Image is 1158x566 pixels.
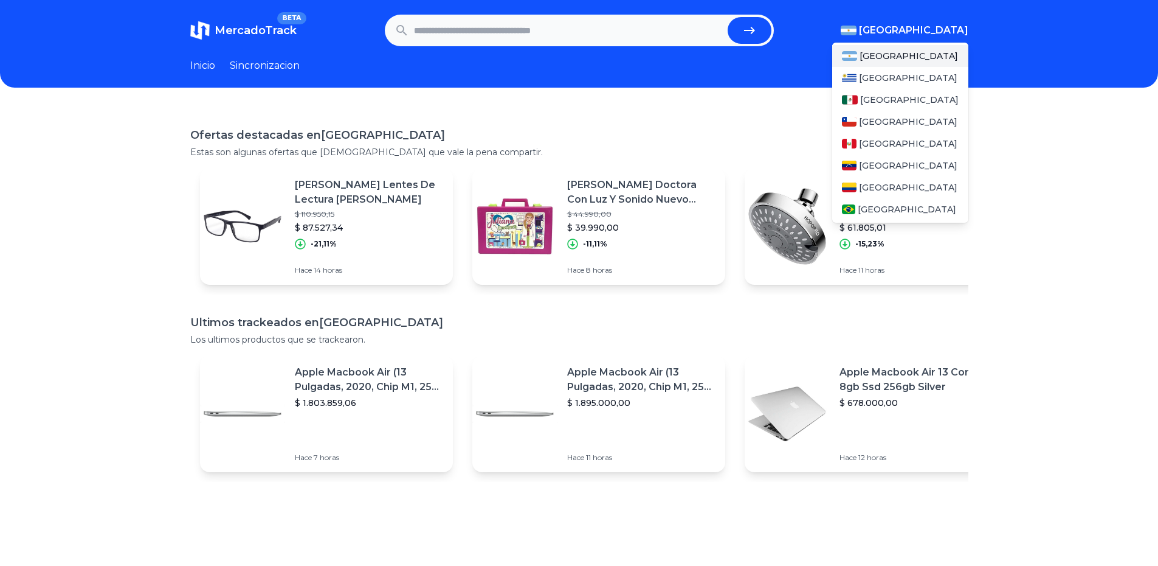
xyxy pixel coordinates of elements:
[745,184,830,269] img: Featured image
[832,133,968,155] a: Peru[GEOGRAPHIC_DATA]
[859,138,957,150] span: [GEOGRAPHIC_DATA]
[832,155,968,176] a: Venezuela[GEOGRAPHIC_DATA]
[295,365,443,394] p: Apple Macbook Air (13 Pulgadas, 2020, Chip M1, 256 Gb De Ssd, 8 Gb De Ram) - Plata
[839,365,988,394] p: Apple Macbook Air 13 Core I5 8gb Ssd 256gb Silver
[859,159,957,172] span: [GEOGRAPHIC_DATA]
[745,371,830,456] img: Featured image
[832,198,968,220] a: Brasil[GEOGRAPHIC_DATA]
[859,23,968,38] span: [GEOGRAPHIC_DATA]
[842,183,856,192] img: Colombia
[567,209,715,219] p: $ 44.990,00
[841,23,968,38] button: [GEOGRAPHIC_DATA]
[295,265,443,275] p: Hace 14 horas
[190,127,968,144] h1: Ofertas destacadas en [GEOGRAPHIC_DATA]
[842,161,856,170] img: Venezuela
[277,12,306,24] span: BETA
[859,72,957,84] span: [GEOGRAPHIC_DATA]
[567,365,715,394] p: Apple Macbook Air (13 Pulgadas, 2020, Chip M1, 256 Gb De Ssd, 8 Gb De Ram) - Plata
[745,355,998,472] a: Featured imageApple Macbook Air 13 Core I5 8gb Ssd 256gb Silver$ 678.000,00Hace 12 horas
[190,146,968,158] p: Estas son algunas ofertas que [DEMOGRAPHIC_DATA] que vale la pena compartir.
[839,222,988,234] p: $ 61.805,01
[311,239,337,249] p: -21,11%
[839,453,988,463] p: Hace 12 horas
[855,239,884,249] p: -15,23%
[832,176,968,198] a: Colombia[GEOGRAPHIC_DATA]
[859,181,957,194] span: [GEOGRAPHIC_DATA]
[832,67,968,89] a: Uruguay[GEOGRAPHIC_DATA]
[567,265,715,275] p: Hace 8 horas
[583,239,607,249] p: -11,11%
[567,397,715,409] p: $ 1.895.000,00
[859,116,957,128] span: [GEOGRAPHIC_DATA]
[295,178,443,207] p: [PERSON_NAME] Lentes De Lectura [PERSON_NAME]
[842,117,856,127] img: Chile
[295,397,443,409] p: $ 1.803.859,06
[200,355,453,472] a: Featured imageApple Macbook Air (13 Pulgadas, 2020, Chip M1, 256 Gb De Ssd, 8 Gb De Ram) - Plata$...
[472,371,557,456] img: Featured image
[839,397,988,409] p: $ 678.000,00
[832,45,968,67] a: Argentina[GEOGRAPHIC_DATA]
[200,371,285,456] img: Featured image
[832,89,968,111] a: Mexico[GEOGRAPHIC_DATA]
[841,26,856,35] img: Argentina
[567,222,715,234] p: $ 39.990,00
[200,184,285,269] img: Featured image
[190,21,210,40] img: MercadoTrack
[190,21,297,40] a: MercadoTrackBETA
[858,203,956,215] span: [GEOGRAPHIC_DATA]
[842,95,858,105] img: Mexico
[842,73,856,83] img: Uruguay
[842,51,858,61] img: Argentina
[832,111,968,133] a: Chile[GEOGRAPHIC_DATA]
[860,50,958,62] span: [GEOGRAPHIC_DATA]
[472,168,725,285] a: Featured image[PERSON_NAME] Doctora Con Luz Y Sonido Nuevo Diseño Sur Ryj$ 44.990,00$ 39.990,00-1...
[567,178,715,207] p: [PERSON_NAME] Doctora Con Luz Y Sonido Nuevo Diseño Sur Ryj
[190,314,968,331] h1: Ultimos trackeados en [GEOGRAPHIC_DATA]
[860,94,959,106] span: [GEOGRAPHIC_DATA]
[190,334,968,346] p: Los ultimos productos que se trackearon.
[842,204,856,214] img: Brasil
[567,453,715,463] p: Hace 11 horas
[215,24,297,37] span: MercadoTrack
[200,168,453,285] a: Featured image[PERSON_NAME] Lentes De Lectura [PERSON_NAME]$ 110.950,15$ 87.527,34-21,11%Hace 14 ...
[472,184,557,269] img: Featured image
[295,453,443,463] p: Hace 7 horas
[839,265,988,275] p: Hace 11 horas
[745,168,998,285] a: Featured imageCabezal De Ducha Hopopro, De 10.4 Cm, 5 Modos, Cromado$ 72.912,71$ 61.805,01-15,23%...
[230,58,300,73] a: Sincronizacion
[190,58,215,73] a: Inicio
[295,209,443,219] p: $ 110.950,15
[842,139,856,148] img: Peru
[472,355,725,472] a: Featured imageApple Macbook Air (13 Pulgadas, 2020, Chip M1, 256 Gb De Ssd, 8 Gb De Ram) - Plata$...
[295,222,443,234] p: $ 87.527,34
